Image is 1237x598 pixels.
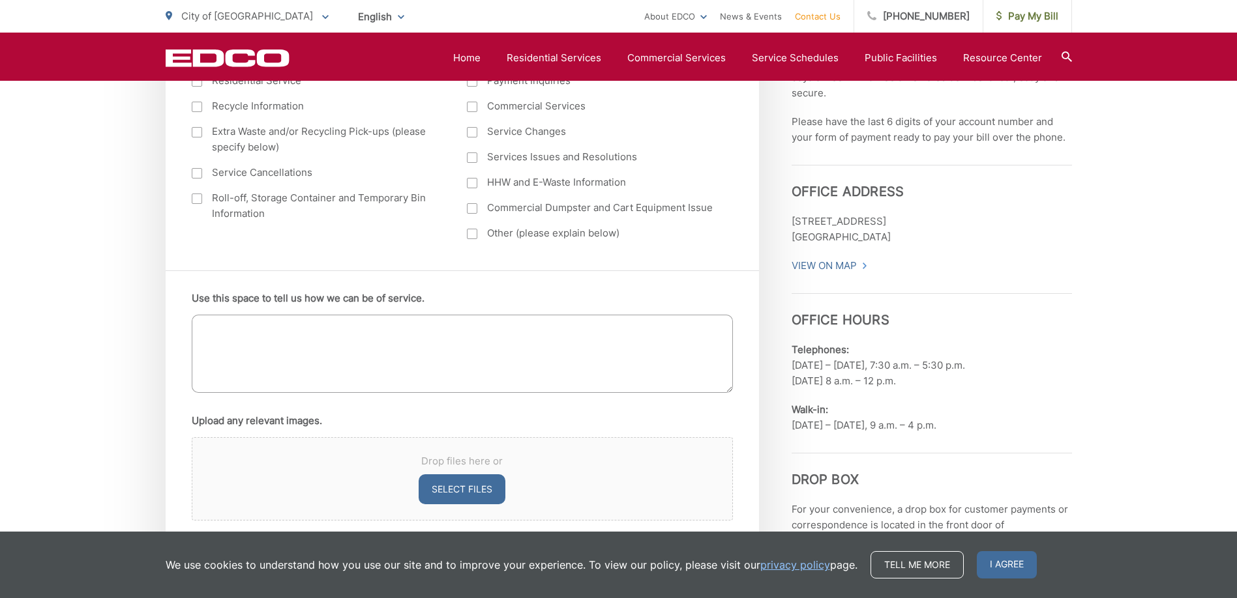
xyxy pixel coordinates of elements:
[467,73,717,89] label: Payment Inquiries
[467,149,717,165] label: Services Issues and Resolutions
[348,5,414,28] span: English
[166,49,290,67] a: EDCD logo. Return to the homepage.
[192,98,441,114] label: Recycle Information
[792,502,1072,564] p: For your convenience, a drop box for customer payments or correspondence is located in the front ...
[792,453,1072,487] h3: Drop Box
[792,165,1072,199] h3: Office Address
[792,114,1072,145] p: Please have the last 6 digits of your account number and your form of payment ready to pay your b...
[644,8,707,24] a: About EDCO
[181,10,313,22] span: City of [GEOGRAPHIC_DATA]
[795,8,841,24] a: Contact Us
[977,551,1037,578] span: I agree
[419,474,505,504] button: select files, upload any relevant images.
[192,292,425,304] label: Use this space to tell us how we can be of service.
[996,8,1058,24] span: Pay My Bill
[208,453,717,469] span: Drop files here or
[627,50,726,66] a: Commercial Services
[467,98,717,114] label: Commercial Services
[467,200,717,216] label: Commercial Dumpster and Cart Equipment Issue
[792,293,1072,328] h3: Office Hours
[963,50,1042,66] a: Resource Center
[467,175,717,190] label: HHW and E-Waste Information
[792,343,849,356] b: Telephones:
[467,124,717,139] label: Service Changes
[792,402,1072,433] p: [DATE] – [DATE], 9 a.m. – 4 p.m.
[192,190,441,221] label: Roll-off, Storage Container and Temporary Bin Information
[871,551,964,578] a: Tell me more
[192,415,322,427] label: Upload any relevant images.
[752,50,839,66] a: Service Schedules
[192,73,441,89] label: Residential Service
[507,50,601,66] a: Residential Services
[192,165,441,180] label: Service Cancellations
[720,8,782,24] a: News & Events
[192,124,441,155] label: Extra Waste and/or Recycling Pick-ups (please specify below)
[166,557,857,573] p: We use cookies to understand how you use our site and to improve your experience. To view our pol...
[760,557,830,573] a: privacy policy
[792,214,1072,245] p: [STREET_ADDRESS] [GEOGRAPHIC_DATA]
[865,50,937,66] a: Public Facilities
[792,342,1072,389] p: [DATE] – [DATE], 7:30 a.m. – 5:30 p.m. [DATE] 8 a.m. – 12 p.m.
[792,403,828,416] b: Walk-in:
[453,50,481,66] a: Home
[792,258,868,274] a: View On Map
[467,225,717,241] label: Other (please explain below)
